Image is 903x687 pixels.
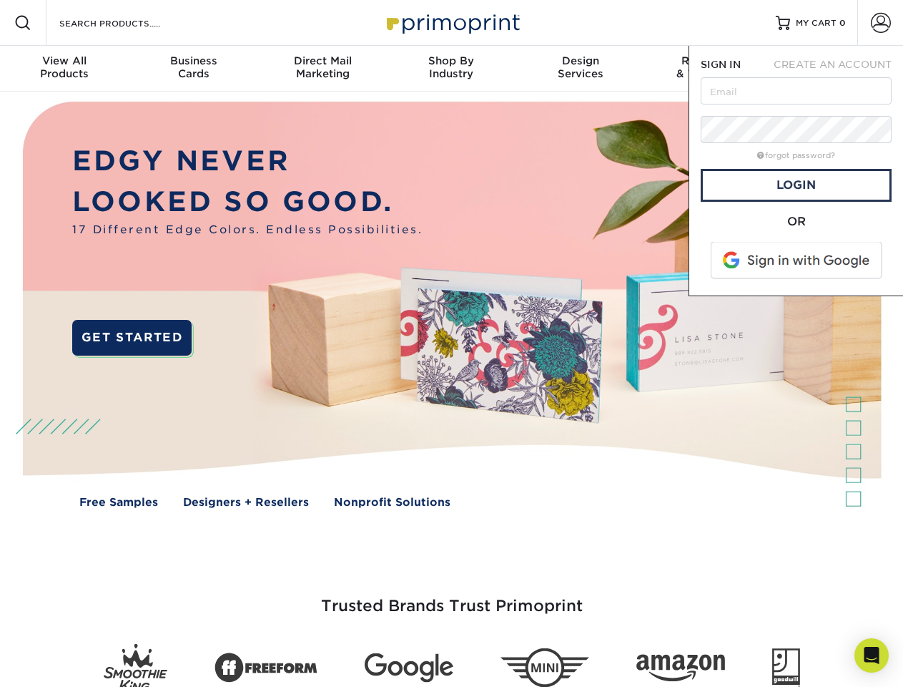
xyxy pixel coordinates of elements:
span: SIGN IN [701,59,741,70]
span: Shop By [387,54,515,67]
div: Cards [129,54,257,80]
a: Free Samples [79,494,158,511]
span: 0 [839,18,846,28]
p: EDGY NEVER [72,141,423,182]
span: Business [129,54,257,67]
a: Direct MailMarketing [258,46,387,92]
img: Goodwill [772,648,800,687]
a: Login [701,169,892,202]
span: Direct Mail [258,54,387,67]
input: Email [701,77,892,104]
a: Designers + Resellers [183,494,309,511]
div: Services [516,54,645,80]
a: Shop ByIndustry [387,46,515,92]
span: MY CART [796,17,837,29]
span: CREATE AN ACCOUNT [774,59,892,70]
a: DesignServices [516,46,645,92]
a: GET STARTED [72,320,192,356]
img: Amazon [636,655,725,682]
p: LOOKED SO GOOD. [72,182,423,223]
a: BusinessCards [129,46,257,92]
a: Resources& Templates [645,46,774,92]
span: 17 Different Edge Colors. Endless Possibilities. [72,222,423,238]
div: Marketing [258,54,387,80]
div: & Templates [645,54,774,80]
img: Google [365,653,453,683]
a: forgot password? [757,151,835,160]
a: Nonprofit Solutions [334,494,450,511]
div: Industry [387,54,515,80]
span: Design [516,54,645,67]
div: Open Intercom Messenger [854,638,889,673]
h3: Trusted Brands Trust Primoprint [34,562,870,633]
div: OR [701,213,892,230]
input: SEARCH PRODUCTS..... [58,14,197,31]
span: Resources [645,54,774,67]
img: Primoprint [380,7,523,38]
